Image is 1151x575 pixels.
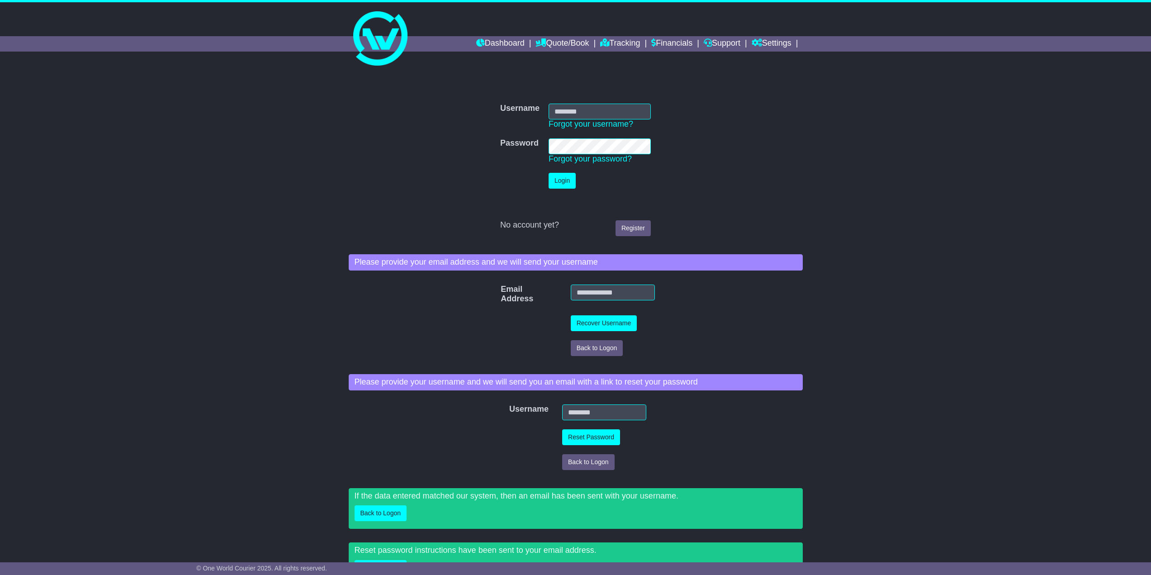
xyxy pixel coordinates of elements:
label: Username [505,404,517,414]
button: Back to Logon [562,454,615,470]
button: Login [549,173,576,189]
a: Financials [651,36,692,52]
a: Forgot your password? [549,154,632,163]
a: Settings [752,36,791,52]
button: Recover Username [571,315,637,331]
a: Support [704,36,740,52]
div: Please provide your email address and we will send your username [349,254,803,271]
a: Forgot your username? [549,119,633,128]
a: Quote/Book [535,36,589,52]
a: Tracking [600,36,640,52]
a: Register [616,220,651,236]
div: No account yet? [500,220,651,230]
button: Back to Logon [355,505,407,521]
div: Please provide your username and we will send you an email with a link to reset your password [349,374,803,390]
p: Reset password instructions have been sent to your email address. [355,546,797,556]
p: If the data entered matched our system, then an email has been sent with your username. [355,491,797,501]
button: Reset Password [562,429,620,445]
label: Email Address [496,285,512,304]
label: Username [500,104,540,114]
a: Dashboard [476,36,525,52]
span: © One World Courier 2025. All rights reserved. [196,565,327,572]
button: Back to Logon [571,340,623,356]
label: Password [500,138,539,148]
